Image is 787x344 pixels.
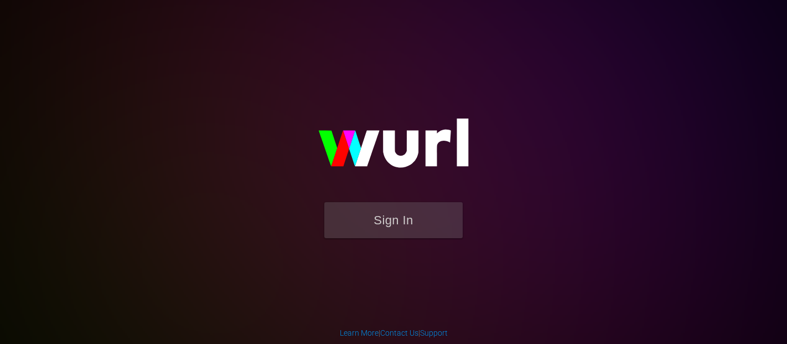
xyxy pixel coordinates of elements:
[340,327,448,338] div: | |
[324,202,463,238] button: Sign In
[420,328,448,337] a: Support
[283,95,504,202] img: wurl-logo-on-black-223613ac3d8ba8fe6dc639794a292ebdb59501304c7dfd60c99c58986ef67473.svg
[340,328,379,337] a: Learn More
[380,328,418,337] a: Contact Us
